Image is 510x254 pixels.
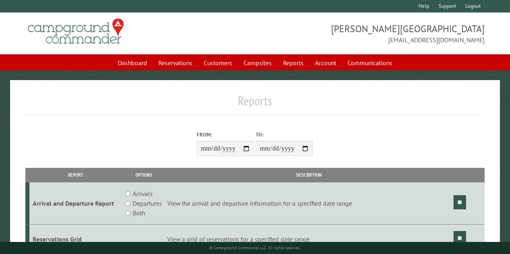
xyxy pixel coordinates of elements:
[25,16,126,47] img: Campground Commander
[121,168,166,182] th: Options
[256,131,313,138] label: To:
[154,55,197,70] a: Reservations
[166,182,452,225] td: View the arrival and departure information for a specified date range
[239,55,277,70] a: Campsites
[166,168,452,182] th: Description
[199,55,237,70] a: Customers
[133,189,153,198] label: Arrivals
[29,168,121,182] th: Report
[113,55,152,70] a: Dashboard
[29,182,121,225] td: Arrival and Departure Report
[255,22,485,45] span: [PERSON_NAME][GEOGRAPHIC_DATA] [EMAIL_ADDRESS][DOMAIN_NAME]
[343,55,397,70] a: Communications
[29,225,121,254] td: Reservations Grid
[310,55,341,70] a: Account
[25,93,485,115] h1: Reports
[278,55,308,70] a: Reports
[133,208,145,218] label: Both
[133,198,162,208] label: Departures
[166,225,452,254] td: View a grid of reservations for a specified date range
[209,245,300,250] small: © Campground Commander LLC. All rights reserved.
[197,131,254,138] label: From:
